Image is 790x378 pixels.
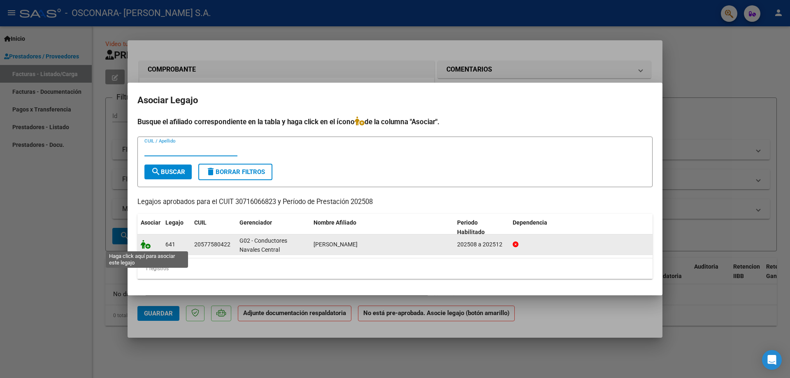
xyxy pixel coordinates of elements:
datatable-header-cell: Dependencia [509,214,653,241]
div: 20577580422 [194,240,230,249]
span: G02 - Conductores Navales Central [239,237,287,253]
span: Periodo Habilitado [457,219,485,235]
div: 202508 a 202512 [457,240,506,249]
span: Dependencia [513,219,547,226]
p: Legajos aprobados para el CUIT 30716066823 y Período de Prestación 202508 [137,197,653,207]
datatable-header-cell: Periodo Habilitado [454,214,509,241]
div: 1 registros [137,258,653,279]
span: CUIL [194,219,207,226]
datatable-header-cell: Legajo [162,214,191,241]
button: Borrar Filtros [198,164,272,180]
h2: Asociar Legajo [137,93,653,108]
span: Gerenciador [239,219,272,226]
span: TOLAY MATHEO BENJAMIN [314,241,358,248]
datatable-header-cell: CUIL [191,214,236,241]
span: Nombre Afiliado [314,219,356,226]
span: Borrar Filtros [206,168,265,176]
h4: Busque el afiliado correspondiente en la tabla y haga click en el ícono de la columna "Asociar". [137,116,653,127]
datatable-header-cell: Nombre Afiliado [310,214,454,241]
datatable-header-cell: Gerenciador [236,214,310,241]
button: Buscar [144,165,192,179]
mat-icon: delete [206,167,216,176]
span: Legajo [165,219,184,226]
div: Open Intercom Messenger [762,350,782,370]
span: Asociar [141,219,160,226]
span: 641 [165,241,175,248]
span: Buscar [151,168,185,176]
datatable-header-cell: Asociar [137,214,162,241]
mat-icon: search [151,167,161,176]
